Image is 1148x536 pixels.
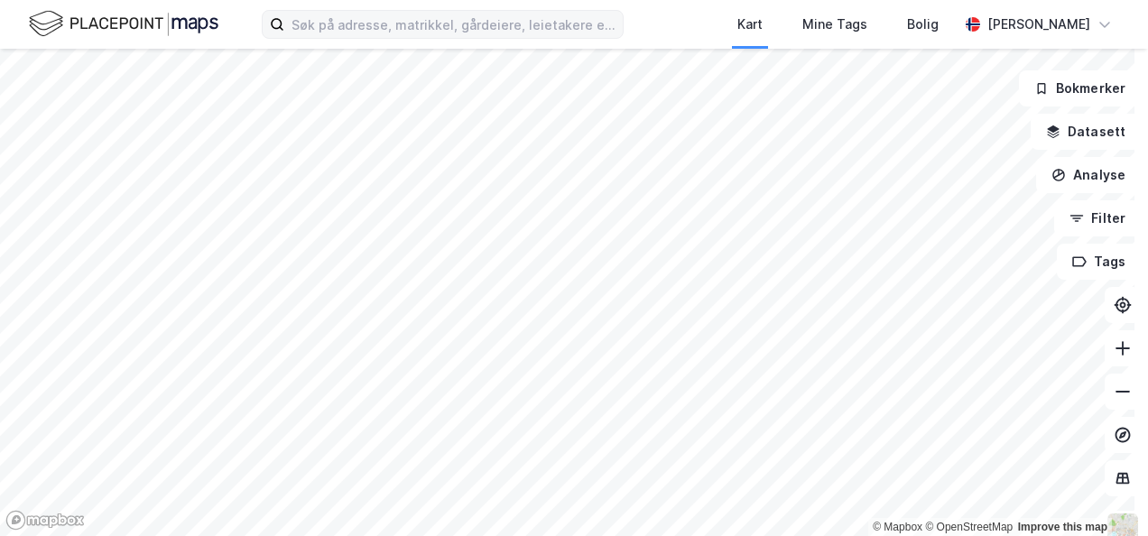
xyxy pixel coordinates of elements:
[29,8,218,40] img: logo.f888ab2527a4732fd821a326f86c7f29.svg
[737,14,763,35] div: Kart
[284,11,623,38] input: Søk på adresse, matrikkel, gårdeiere, leietakere eller personer
[1058,449,1148,536] div: Kontrollprogram for chat
[1058,449,1148,536] iframe: Chat Widget
[907,14,939,35] div: Bolig
[802,14,867,35] div: Mine Tags
[987,14,1090,35] div: [PERSON_NAME]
